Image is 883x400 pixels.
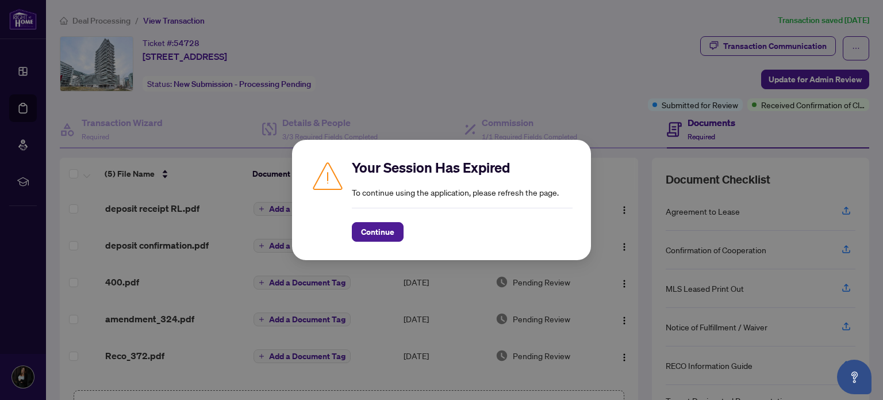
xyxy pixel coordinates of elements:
[352,158,573,177] h2: Your Session Has Expired
[352,222,404,242] button: Continue
[352,158,573,242] div: To continue using the application, please refresh the page.
[310,158,345,193] img: Caution icon
[361,223,394,241] span: Continue
[837,360,872,394] button: Open asap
